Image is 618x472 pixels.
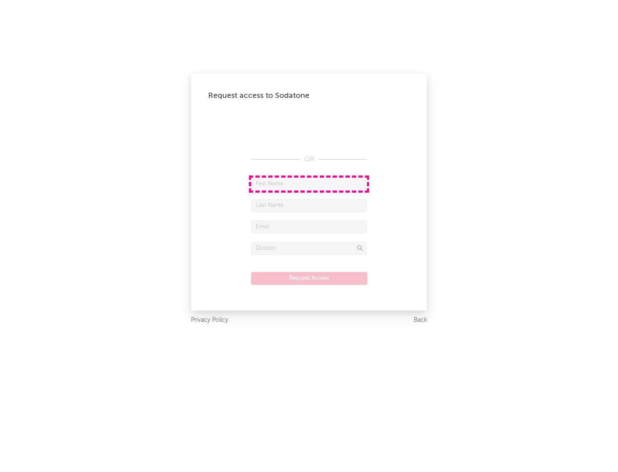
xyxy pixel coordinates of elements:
[251,199,367,212] input: Last Name
[251,242,367,255] input: Division
[414,315,427,326] a: Back
[251,272,367,285] button: Request Access
[208,91,410,101] div: Request access to Sodatone
[251,154,367,165] div: OR
[251,221,367,233] input: Email
[191,315,228,326] a: Privacy Policy
[251,178,367,191] input: First Name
